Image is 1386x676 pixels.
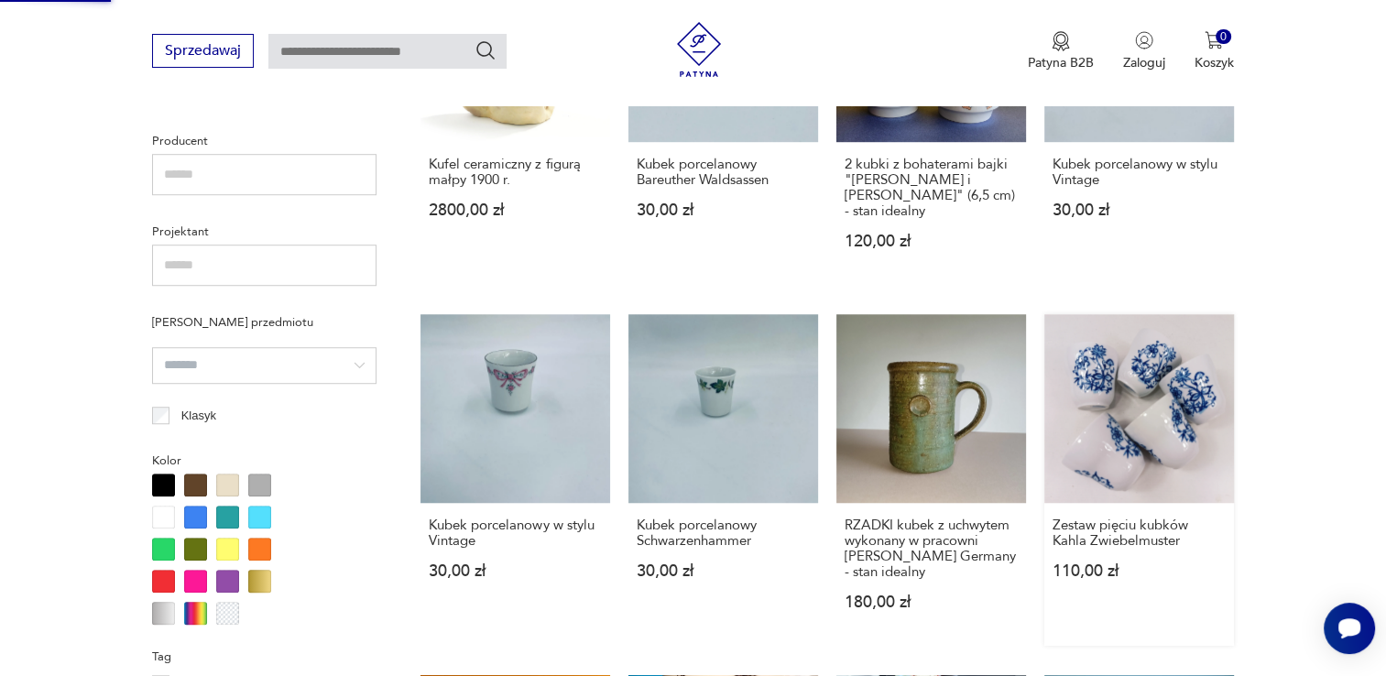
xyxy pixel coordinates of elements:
[1028,31,1094,71] button: Patyna B2B
[1324,603,1375,654] iframe: Smartsupp widget button
[637,563,810,579] p: 30,00 zł
[1195,31,1234,71] button: 0Koszyk
[429,518,602,549] h3: Kubek porcelanowy w stylu Vintage
[1195,54,1234,71] p: Koszyk
[1044,314,1234,647] a: Zestaw pięciu kubków Kahla ZwiebelmusterZestaw pięciu kubków Kahla Zwiebelmuster110,00 zł
[429,563,602,579] p: 30,00 zł
[1053,518,1226,549] h3: Zestaw pięciu kubków Kahla Zwiebelmuster
[429,157,602,188] h3: Kufel ceramiczny z figurą małpy 1900 r.
[845,594,1018,610] p: 180,00 zł
[1052,31,1070,51] img: Ikona medalu
[1123,31,1165,71] button: Zaloguj
[845,157,1018,219] h3: 2 kubki z bohaterami bajki "[PERSON_NAME] i [PERSON_NAME]" (6,5 cm) - stan idealny
[1028,31,1094,71] a: Ikona medaluPatyna B2B
[637,202,810,218] p: 30,00 zł
[671,22,726,77] img: Patyna - sklep z meblami i dekoracjami vintage
[1053,202,1226,218] p: 30,00 zł
[152,222,377,242] p: Projektant
[475,39,497,61] button: Szukaj
[152,131,377,151] p: Producent
[152,312,377,333] p: [PERSON_NAME] przedmiotu
[1135,31,1153,49] img: Ikonka użytkownika
[845,234,1018,249] p: 120,00 zł
[1053,157,1226,188] h3: Kubek porcelanowy w stylu Vintage
[181,108,235,128] p: Czechy ( 2 )
[152,46,254,59] a: Sprzedawaj
[845,518,1018,580] h3: RZADKI kubek z uchwytem wykonany w pracowni [PERSON_NAME] Germany - stan idealny
[1205,31,1223,49] img: Ikona koszyka
[1216,29,1231,45] div: 0
[637,157,810,188] h3: Kubek porcelanowy Bareuther Waldsassen
[181,406,216,426] p: Klasyk
[429,202,602,218] p: 2800,00 zł
[152,647,377,667] p: Tag
[1123,54,1165,71] p: Zaloguj
[420,314,610,647] a: Kubek porcelanowy w stylu VintageKubek porcelanowy w stylu Vintage30,00 zł
[628,314,818,647] a: Kubek porcelanowy SchwarzenhammerKubek porcelanowy Schwarzenhammer30,00 zł
[1053,563,1226,579] p: 110,00 zł
[836,314,1026,647] a: RZADKI kubek z uchwytem wykonany w pracowni Rudi Stahl Germany - stan idealnyRZADKI kubek z uchwy...
[152,34,254,68] button: Sprzedawaj
[152,451,377,471] p: Kolor
[1028,54,1094,71] p: Patyna B2B
[637,518,810,549] h3: Kubek porcelanowy Schwarzenhammer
